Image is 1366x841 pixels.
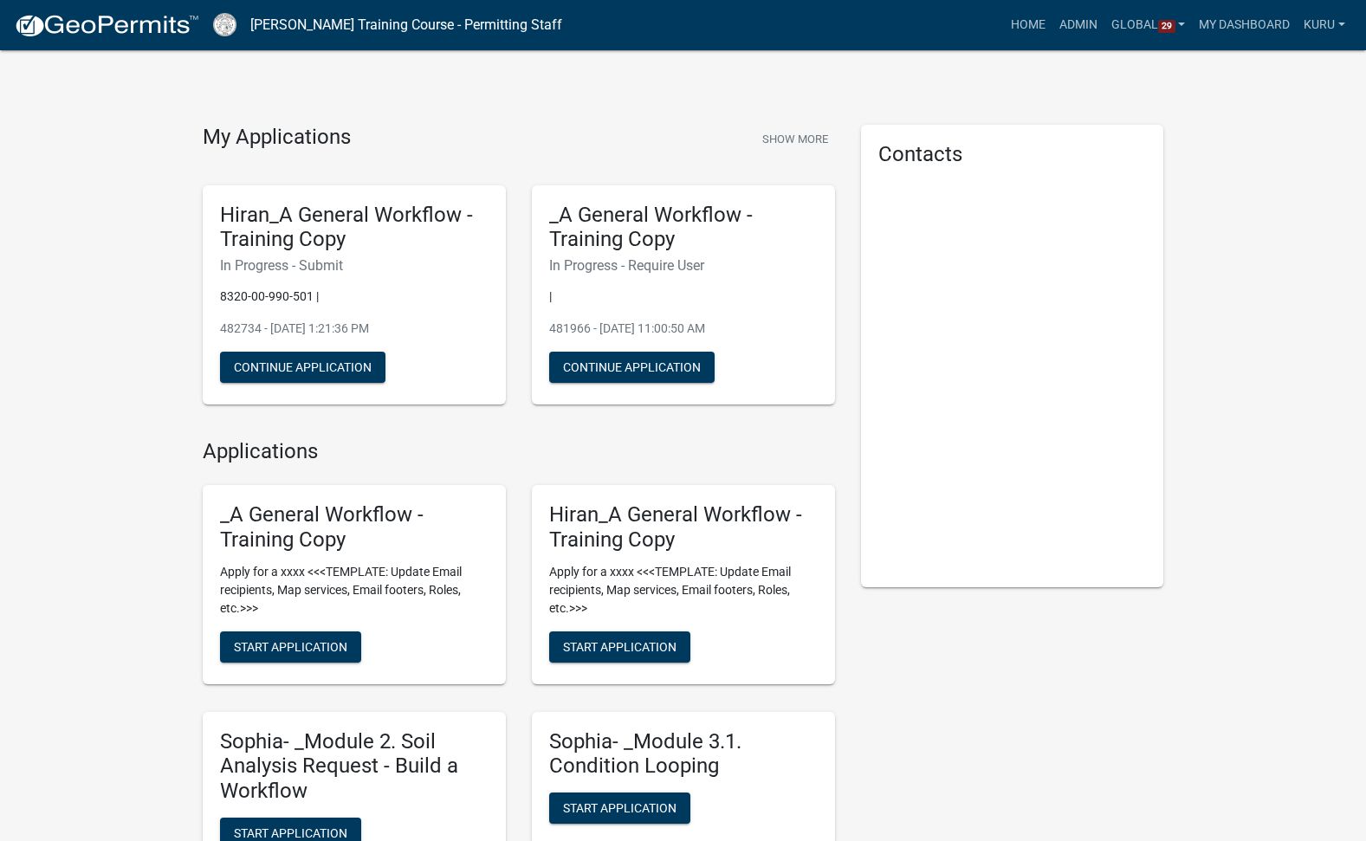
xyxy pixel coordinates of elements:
[220,631,361,663] button: Start Application
[220,320,489,338] p: 482734 - [DATE] 1:21:36 PM
[1297,9,1352,42] a: Kuru
[203,439,835,464] h4: Applications
[220,352,385,383] button: Continue Application
[220,257,489,274] h6: In Progress - Submit
[549,502,818,553] h5: Hiran_A General Workflow - Training Copy
[220,729,489,804] h5: Sophia- _Module 2. Soil Analysis Request - Build a Workflow
[250,10,562,40] a: [PERSON_NAME] Training Course - Permitting Staff
[549,288,818,306] p: |
[1004,9,1052,42] a: Home
[220,203,489,253] h5: Hiran_A General Workflow - Training Copy
[549,352,715,383] button: Continue Application
[755,125,835,153] button: Show More
[1192,9,1297,42] a: My Dashboard
[220,502,489,553] h5: _A General Workflow - Training Copy
[563,639,677,653] span: Start Application
[234,826,347,840] span: Start Application
[878,142,1147,167] h5: Contacts
[549,563,818,618] p: Apply for a xxxx <<<TEMPLATE: Update Email recipients, Map services, Email footers, Roles, etc.>>>
[549,792,690,824] button: Start Application
[220,563,489,618] p: Apply for a xxxx <<<TEMPLATE: Update Email recipients, Map services, Email footers, Roles, etc.>>>
[213,13,236,36] img: Schneider Training Course - Permitting Staff
[203,125,351,151] h4: My Applications
[1158,20,1175,34] span: 29
[1104,9,1193,42] a: Global29
[549,203,818,253] h5: _A General Workflow - Training Copy
[220,288,489,306] p: 8320-00-990-501 |
[549,320,818,338] p: 481966 - [DATE] 11:00:50 AM
[549,729,818,780] h5: Sophia- _Module 3.1. Condition Looping
[563,801,677,815] span: Start Application
[234,639,347,653] span: Start Application
[549,257,818,274] h6: In Progress - Require User
[1052,9,1104,42] a: Admin
[549,631,690,663] button: Start Application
